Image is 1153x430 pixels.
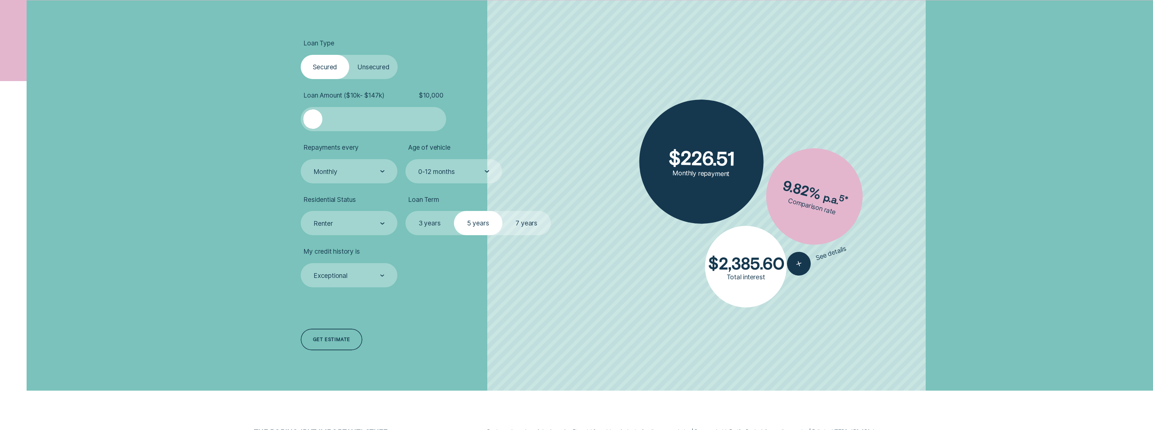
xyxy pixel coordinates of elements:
div: Monthly [314,168,337,176]
span: Residential Status [303,195,356,204]
label: Secured [301,55,349,79]
span: Repayments every [303,143,359,151]
div: 0-12 months [418,168,455,176]
span: My credit history is [303,247,360,255]
div: Exceptional [314,272,348,280]
span: Loan Term [408,195,439,204]
label: 7 years [502,211,551,235]
span: Loan Type [303,39,334,47]
label: Unsecured [349,55,398,79]
div: Renter [314,219,333,227]
span: Loan Amount ( $10k - $147k ) [303,91,384,99]
label: 5 years [454,211,502,235]
span: Age of vehicle [408,143,450,151]
a: Get estimate [301,329,362,351]
button: See details [784,237,850,279]
span: $ 10,000 [419,91,443,99]
label: 3 years [405,211,454,235]
span: See details [815,245,847,262]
